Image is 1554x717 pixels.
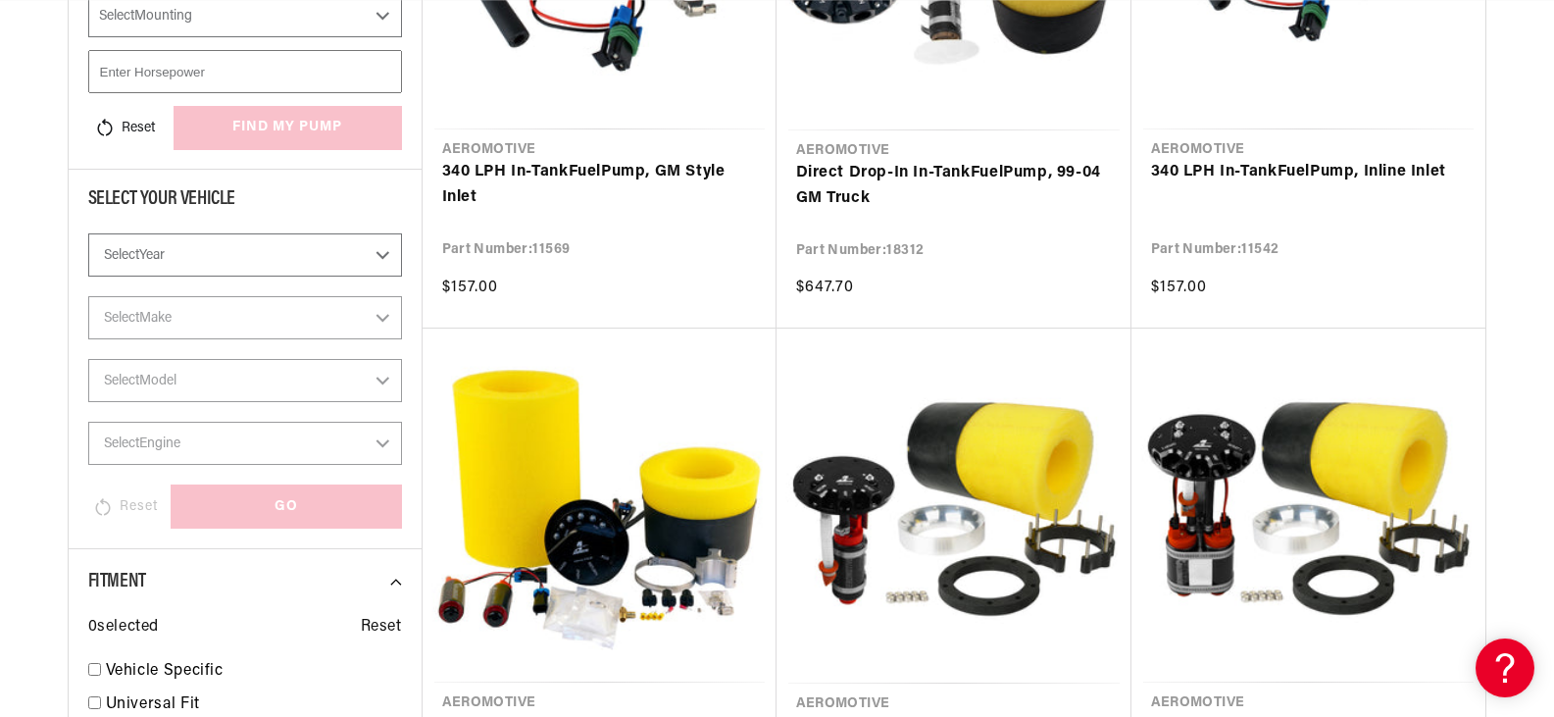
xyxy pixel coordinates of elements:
[88,572,146,591] span: Fitment
[106,659,402,685] a: Vehicle Specific
[88,233,402,277] select: Year
[88,422,402,465] select: Engine
[88,106,161,149] button: Reset
[88,50,402,93] input: Enter Horsepower
[1151,160,1466,185] a: 340 LPH In-TankFuelPump, Inline Inlet
[88,296,402,339] select: Make
[442,160,757,210] a: 340 LPH In-TankFuelPump, GM Style Inlet
[361,615,402,640] span: Reset
[796,161,1112,211] a: Direct Drop-In In-TankFuelPump, 99-04 GM Truck
[88,189,402,214] div: Select Your Vehicle
[88,615,159,640] span: 0 selected
[88,359,402,402] select: Model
